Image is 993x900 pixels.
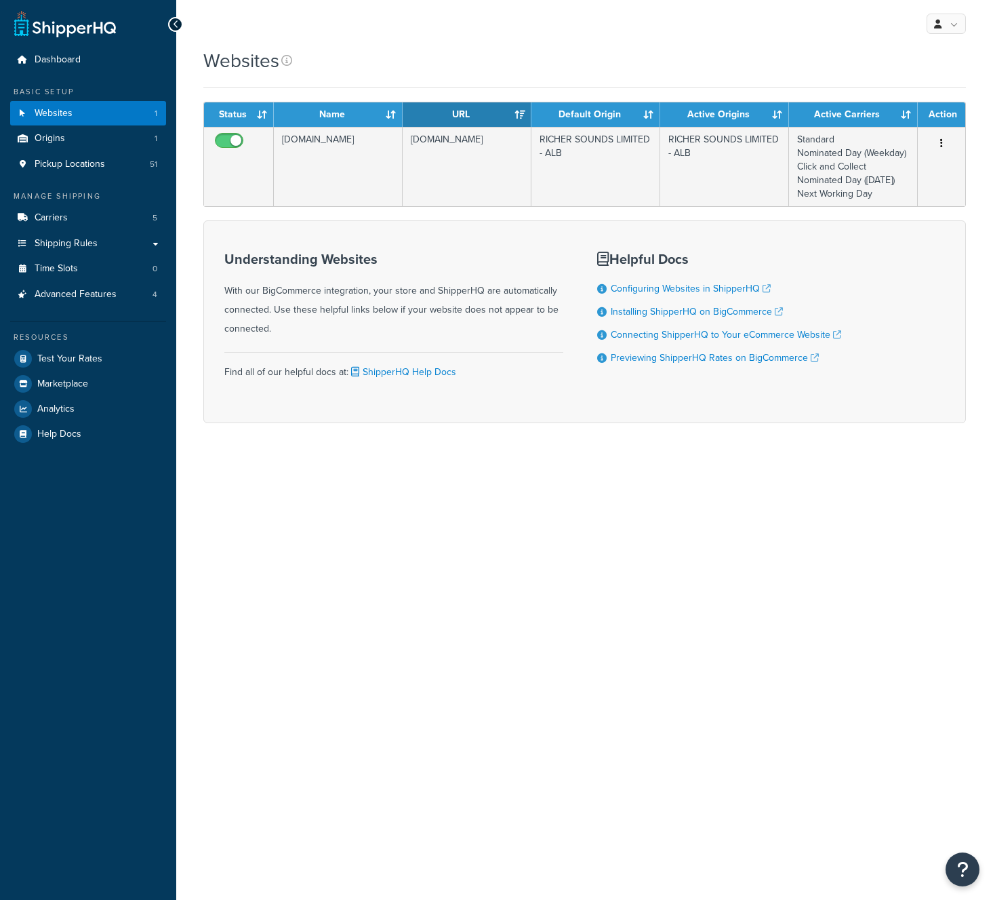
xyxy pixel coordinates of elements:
span: Carriers [35,212,68,224]
a: Analytics [10,397,166,421]
a: Connecting ShipperHQ to Your eCommerce Website [611,328,841,342]
span: 0 [153,263,157,275]
div: Basic Setup [10,86,166,98]
span: Pickup Locations [35,159,105,170]
div: Resources [10,332,166,343]
th: Name: activate to sort column ascending [274,102,403,127]
th: Active Origins: activate to sort column ascending [660,102,789,127]
h3: Helpful Docs [597,252,841,267]
span: Dashboard [35,54,81,66]
th: Action [918,102,965,127]
a: Dashboard [10,47,166,73]
a: Help Docs [10,422,166,446]
td: Standard Nominated Day (Weekday) Click and Collect Nominated Day ([DATE]) Next Working Day [789,127,918,206]
a: Configuring Websites in ShipperHQ [611,281,771,296]
li: Carriers [10,206,166,231]
span: Advanced Features [35,289,117,300]
a: Websites 1 [10,101,166,126]
td: [DOMAIN_NAME] [274,127,403,206]
span: 1 [155,133,157,144]
a: Carriers 5 [10,206,166,231]
a: Test Your Rates [10,347,166,371]
a: Installing ShipperHQ on BigCommerce [611,305,783,319]
li: Pickup Locations [10,152,166,177]
span: 4 [153,289,157,300]
th: URL: activate to sort column ascending [403,102,531,127]
button: Open Resource Center [946,853,979,886]
td: [DOMAIN_NAME] [403,127,531,206]
div: With our BigCommerce integration, your store and ShipperHQ are automatically connected. Use these... [224,252,563,338]
th: Default Origin: activate to sort column ascending [531,102,660,127]
a: ShipperHQ Home [14,10,116,37]
span: Help Docs [37,429,81,440]
td: RICHER SOUNDS LIMITED - ALB [531,127,660,206]
h1: Websites [203,47,279,74]
span: Time Slots [35,263,78,275]
li: Websites [10,101,166,126]
a: Previewing ShipperHQ Rates on BigCommerce [611,351,819,365]
a: Time Slots 0 [10,256,166,281]
div: Manage Shipping [10,191,166,202]
a: Origins 1 [10,126,166,151]
th: Status: activate to sort column ascending [204,102,274,127]
span: Origins [35,133,65,144]
span: Websites [35,108,73,119]
a: ShipperHQ Help Docs [348,365,456,379]
span: 5 [153,212,157,224]
h3: Understanding Websites [224,252,563,267]
li: Origins [10,126,166,151]
li: Time Slots [10,256,166,281]
span: Shipping Rules [35,238,98,250]
span: Analytics [37,404,75,415]
a: Shipping Rules [10,231,166,256]
span: Marketplace [37,378,88,390]
a: Pickup Locations 51 [10,152,166,177]
span: Test Your Rates [37,353,102,365]
th: Active Carriers: activate to sort column ascending [789,102,918,127]
li: Advanced Features [10,282,166,307]
a: Marketplace [10,372,166,396]
span: 1 [155,108,157,119]
td: RICHER SOUNDS LIMITED - ALB [660,127,789,206]
span: 51 [150,159,157,170]
a: Advanced Features 4 [10,282,166,307]
div: Find all of our helpful docs at: [224,352,563,382]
